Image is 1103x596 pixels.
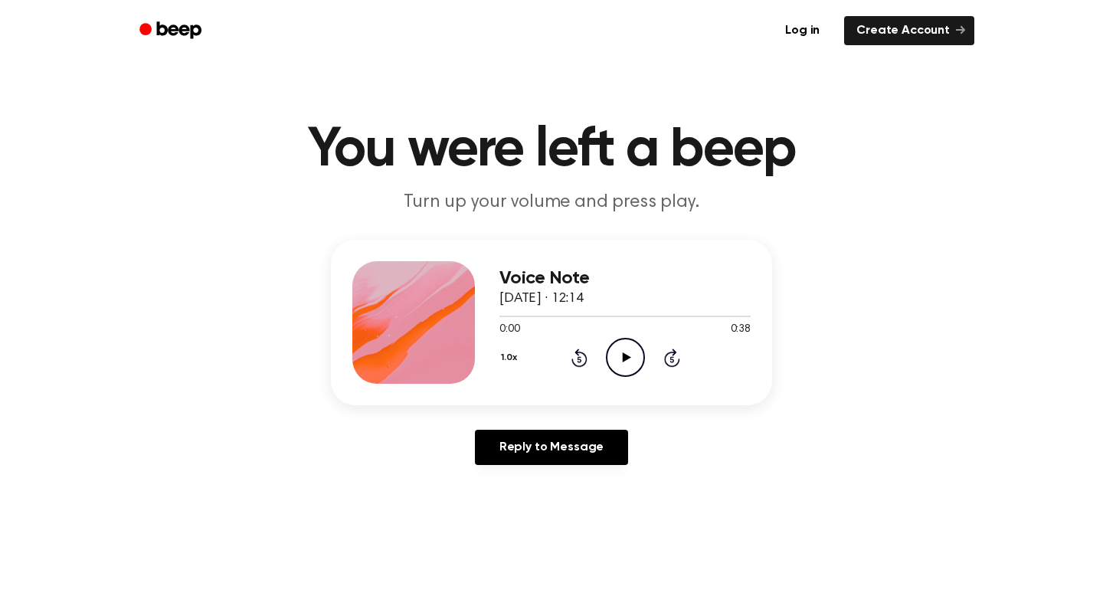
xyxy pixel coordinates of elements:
[129,16,215,46] a: Beep
[731,322,751,338] span: 0:38
[159,123,944,178] h1: You were left a beep
[499,268,751,289] h3: Voice Note
[770,13,835,48] a: Log in
[499,345,522,371] button: 1.0x
[844,16,974,45] a: Create Account
[475,430,628,465] a: Reply to Message
[499,322,519,338] span: 0:00
[499,292,584,306] span: [DATE] · 12:14
[257,190,846,215] p: Turn up your volume and press play.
